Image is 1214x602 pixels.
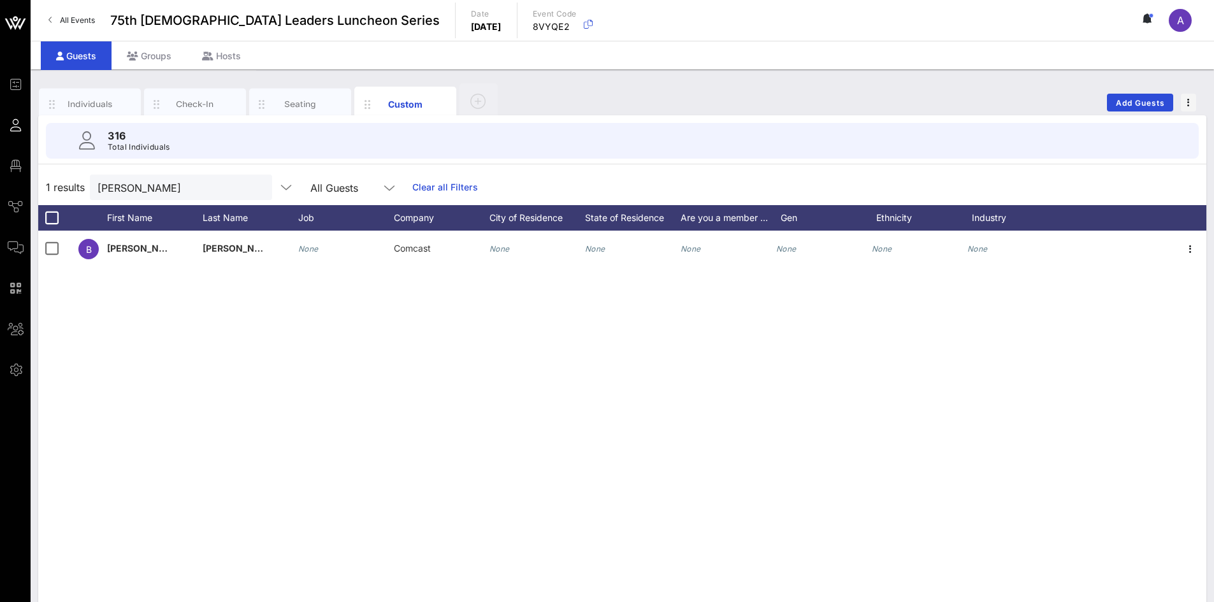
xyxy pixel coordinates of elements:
[41,41,112,70] div: Guests
[112,41,187,70] div: Groups
[471,8,502,20] p: Date
[681,205,781,231] div: Are you a member …
[298,205,394,231] div: Job
[681,244,701,254] i: None
[972,205,1067,231] div: Industry
[533,20,577,33] p: 8VYQE2
[489,205,585,231] div: City of Residence
[187,41,256,70] div: Hosts
[310,182,358,194] div: All Guests
[781,205,876,231] div: Gen
[1177,14,1184,27] span: A
[412,180,478,194] a: Clear all Filters
[46,180,85,195] span: 1 results
[41,10,103,31] a: All Events
[776,244,797,254] i: None
[203,205,298,231] div: Last Name
[62,98,119,110] div: Individuals
[394,243,431,254] span: Comcast
[60,15,95,25] span: All Events
[1169,9,1192,32] div: A
[108,128,170,143] p: 316
[1115,98,1166,108] span: Add Guests
[303,175,405,200] div: All Guests
[107,205,203,231] div: First Name
[110,11,440,30] span: 75th [DEMOGRAPHIC_DATA] Leaders Luncheon Series
[1107,94,1173,111] button: Add Guests
[585,205,681,231] div: State of Residence
[967,244,988,254] i: None
[298,244,319,254] i: None
[585,244,605,254] i: None
[394,205,489,231] div: Company
[489,244,510,254] i: None
[533,8,577,20] p: Event Code
[471,20,502,33] p: [DATE]
[872,244,892,254] i: None
[107,243,182,254] span: [PERSON_NAME]
[86,244,92,255] span: B
[876,205,972,231] div: Ethnicity
[167,98,224,110] div: Check-In
[377,97,434,111] div: Custom
[108,141,170,154] p: Total Individuals
[203,243,278,254] span: [PERSON_NAME]
[272,98,329,110] div: Seating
